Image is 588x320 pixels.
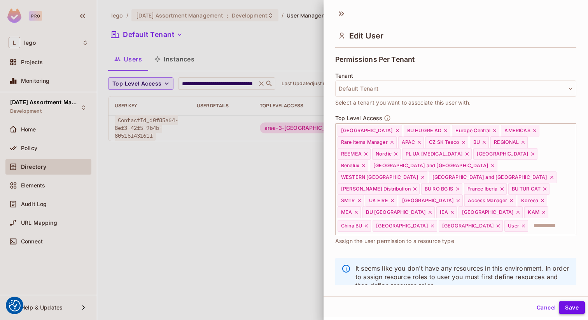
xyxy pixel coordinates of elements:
div: Koreea [518,195,547,206]
div: France Iberia [464,183,507,195]
div: REGIONAL [490,136,528,148]
div: PL UA [MEDICAL_DATA] [402,148,472,160]
div: China BU [338,220,371,232]
div: [GEOGRAPHIC_DATA] [373,220,437,232]
span: REGIONAL [494,139,519,145]
span: [GEOGRAPHIC_DATA] [442,223,494,229]
p: It seems like you don't have any resources in this environment. In order to assign resource roles... [355,264,570,290]
div: KAM [524,206,548,218]
span: Koreea [521,198,538,204]
div: [GEOGRAPHIC_DATA] [399,195,463,206]
img: Revisit consent button [9,300,21,311]
span: BU TUR CAT [512,186,541,192]
span: Edit User [349,31,383,40]
div: CZ SK Tesco [425,136,468,148]
span: Tenant [335,73,353,79]
span: UK EIRE [369,198,388,204]
span: BU [GEOGRAPHIC_DATA] [366,209,426,215]
div: [GEOGRAPHIC_DATA] and [GEOGRAPHIC_DATA] [370,160,497,171]
span: Nordic [376,151,392,157]
span: SMTR [341,198,355,204]
span: Top Level Access [335,115,382,121]
div: Rare Items Manager [338,136,397,148]
span: MEA [341,209,352,215]
span: Rare Items Manager [341,139,388,145]
span: BU RO BG IS [425,186,453,192]
span: [GEOGRAPHIC_DATA] and [GEOGRAPHIC_DATA] [373,163,488,169]
span: [GEOGRAPHIC_DATA] [462,209,514,215]
button: Consent Preferences [9,300,21,311]
button: Save [559,301,585,314]
div: [GEOGRAPHIC_DATA] [439,220,503,232]
div: WESTERN [GEOGRAPHIC_DATA] [338,171,427,183]
span: Assign the user permission to a resource type [335,237,454,245]
div: REEMEA [338,148,371,160]
span: [GEOGRAPHIC_DATA] [341,128,393,134]
span: China BU [341,223,362,229]
div: APAC [398,136,424,148]
div: Access Manager [464,195,516,206]
div: BU TUR CAT [508,183,550,195]
div: [GEOGRAPHIC_DATA] [458,206,523,218]
span: Europe Central [455,128,490,134]
div: Europe Central [452,125,499,136]
span: APAC [402,139,415,145]
div: [GEOGRAPHIC_DATA] [473,148,538,160]
span: Access Manager [468,198,507,204]
span: IEA [440,209,448,215]
button: Open [572,178,574,180]
div: MEA [338,206,361,218]
span: BU [473,139,480,145]
div: [GEOGRAPHIC_DATA] [338,125,402,136]
span: PL UA [MEDICAL_DATA] [406,151,463,157]
div: Nordic [372,148,401,160]
button: Default Tenant [335,80,576,97]
span: [GEOGRAPHIC_DATA] and [GEOGRAPHIC_DATA] [432,174,548,180]
span: User [508,223,519,229]
span: Benelux [341,163,359,169]
div: BU HU GRE AD [404,125,451,136]
span: Select a tenant you want to associate this user with. [335,98,471,107]
div: SMTR [338,195,364,206]
span: REEMEA [341,151,362,157]
span: [PERSON_NAME] Distribution [341,186,411,192]
span: [GEOGRAPHIC_DATA] [376,223,428,229]
div: Benelux [338,160,368,171]
div: BU [GEOGRAPHIC_DATA] [362,206,435,218]
span: AMERICAS [504,128,530,134]
span: KAM [528,209,539,215]
span: BU HU GRE AD [407,128,442,134]
div: IEA [436,206,457,218]
span: Permissions Per Tenant [335,56,415,63]
span: [GEOGRAPHIC_DATA] [402,198,454,204]
div: BU [470,136,489,148]
span: WESTERN [GEOGRAPHIC_DATA] [341,174,418,180]
div: [GEOGRAPHIC_DATA] and [GEOGRAPHIC_DATA] [429,171,556,183]
span: France Iberia [467,186,498,192]
span: [GEOGRAPHIC_DATA] [477,151,529,157]
div: AMERICAS [501,125,539,136]
div: [PERSON_NAME] Distribution [338,183,420,195]
div: User [504,220,528,232]
span: CZ SK Tesco [429,139,459,145]
button: Cancel [534,301,559,314]
div: UK EIRE [366,195,397,206]
div: BU RO BG IS [421,183,462,195]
